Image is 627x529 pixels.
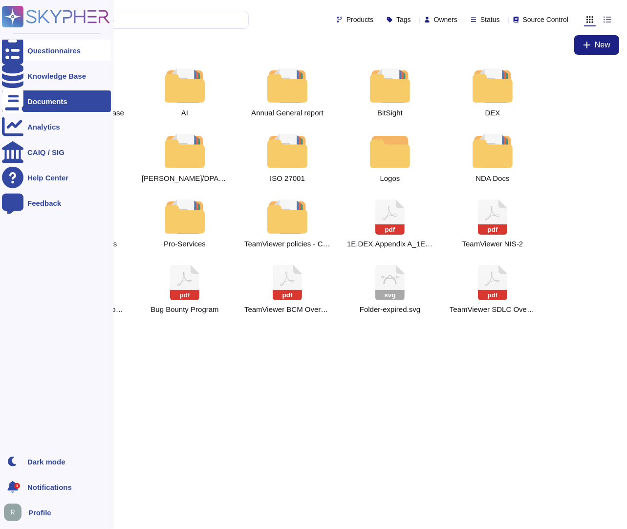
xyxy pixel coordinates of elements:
div: Help Center [27,174,68,181]
span: Logos [380,174,400,183]
a: CAIQ / SIG [2,141,111,163]
input: Search by keywords [39,11,248,28]
a: Analytics [2,116,111,137]
a: Help Center [2,167,111,188]
span: Pro-Services [164,240,206,248]
a: Questionnaires [2,40,111,61]
span: BitSight [377,109,403,117]
span: Source Control [523,16,568,23]
div: CAIQ / SIG [27,149,65,156]
span: TeamViewer SDLC Overview.pdf [450,305,536,314]
span: New [595,41,610,49]
a: Knowledge Base [2,65,111,87]
span: TeamViewer policies - Content table. [244,240,330,248]
button: user [2,502,28,523]
a: Feedback [2,192,111,214]
span: 2024-12-TeamViewer-NIS2-Solution-Brief_EN.pdf [462,240,523,248]
span: Products [346,16,373,23]
span: 20250317_BCM_Customer_Facing.pdf [244,305,330,314]
div: Feedback [27,199,61,207]
div: Dark mode [27,458,65,465]
span: 1E.DEX.Appendix A_1E-security-overview.pdf [347,240,433,248]
span: Annual General report [251,109,324,117]
span: Tags [396,16,411,23]
span: NDA Docs [476,174,509,183]
span: EULA/DPA/Privacy_policy [142,174,228,183]
div: Knowledge Base [27,72,86,80]
span: ISO 27001 [270,174,305,183]
span: Folder-expired.svg [360,305,420,314]
span: DEX [485,109,500,117]
span: 2025.07.TV.YWH.BugBounty.pdf [151,305,218,314]
img: user [4,504,22,521]
span: Owners [434,16,457,23]
div: 3 [14,483,20,489]
span: Notifications [27,484,72,491]
a: Documents [2,90,111,112]
span: Profile [28,509,51,516]
div: Questionnaires [27,47,81,54]
span: Status [480,16,500,23]
span: AI [181,109,188,117]
div: Documents [27,98,67,105]
div: Analytics [27,123,60,131]
button: New [574,35,619,55]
